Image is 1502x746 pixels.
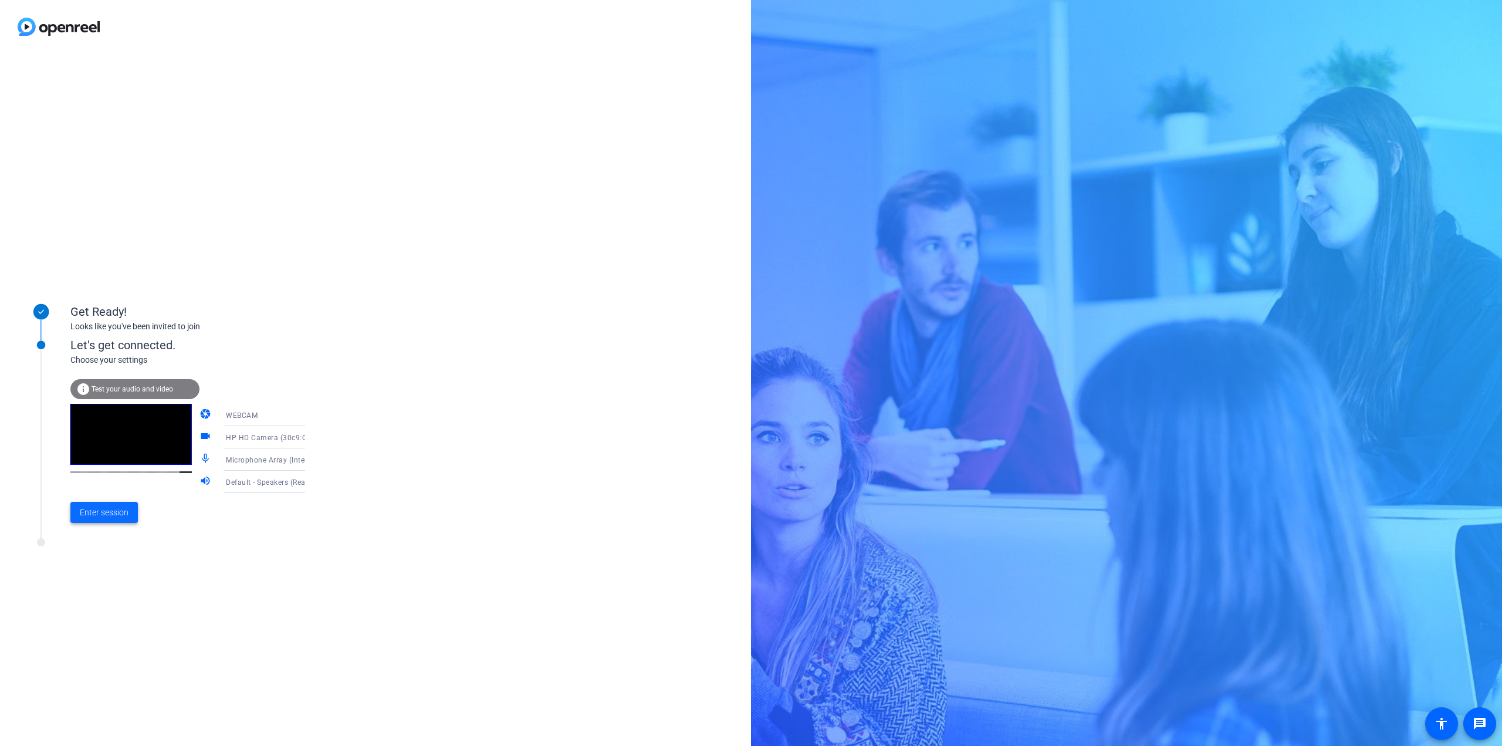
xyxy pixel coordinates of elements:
mat-icon: accessibility [1435,717,1449,731]
span: HP HD Camera (30c9:000f) [226,433,320,442]
div: Looks like you've been invited to join [70,320,305,333]
div: Get Ready! [70,303,305,320]
button: Enter session [70,502,138,523]
span: Microphone Array (Intel® Smart Sound Technology for Digital Microphones) [226,455,486,464]
mat-icon: volume_up [199,475,214,489]
div: Choose your settings [70,354,329,366]
mat-icon: videocam [199,430,214,444]
span: Default - Speakers (Realtek(R) Audio) [226,477,353,487]
span: Enter session [80,507,128,519]
mat-icon: camera [199,408,214,422]
span: WEBCAM [226,411,258,420]
mat-icon: mic_none [199,453,214,467]
mat-icon: info [76,382,90,396]
span: Test your audio and video [92,385,173,393]
mat-icon: message [1473,717,1487,731]
div: Let's get connected. [70,336,329,354]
